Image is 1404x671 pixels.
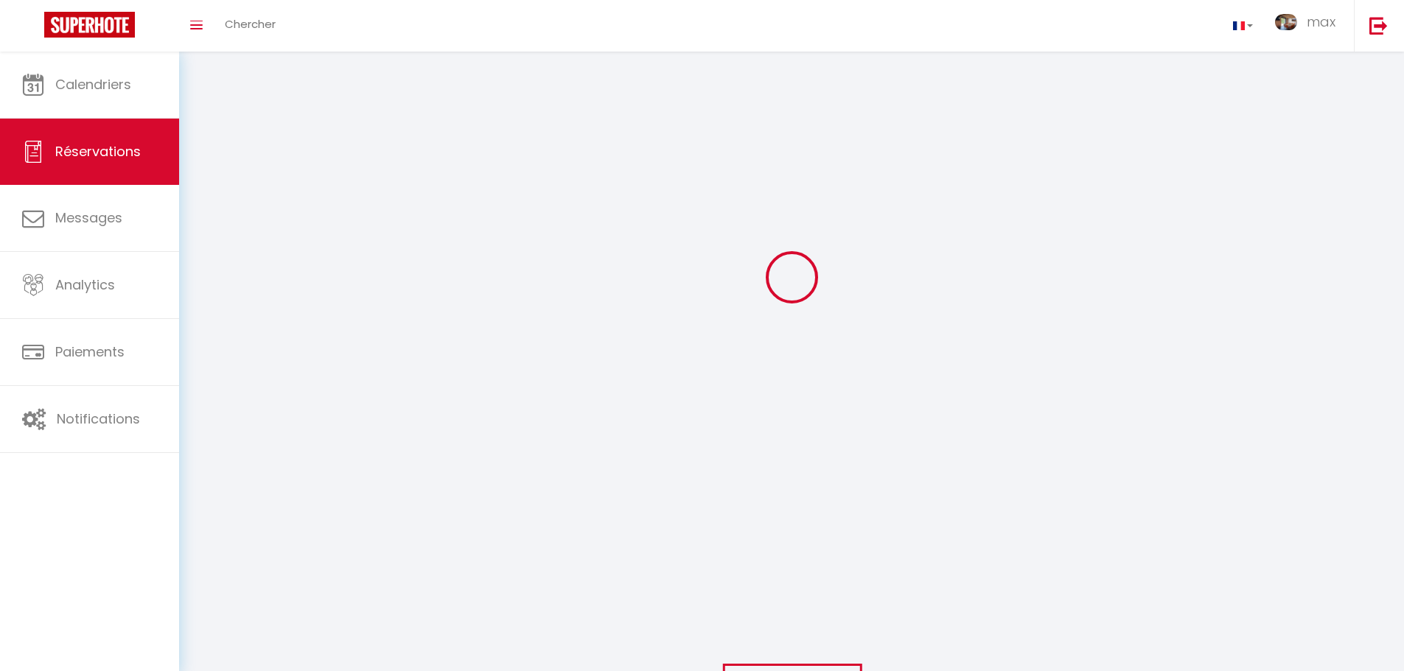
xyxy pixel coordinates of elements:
[55,208,122,227] span: Messages
[55,75,131,94] span: Calendriers
[57,410,140,428] span: Notifications
[225,16,276,32] span: Chercher
[44,12,135,38] img: Super Booking
[55,342,125,361] span: Paiements
[55,275,115,294] span: Analytics
[1275,14,1297,31] img: ...
[55,142,141,161] span: Réservations
[1369,16,1388,35] img: logout
[1307,13,1335,31] span: max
